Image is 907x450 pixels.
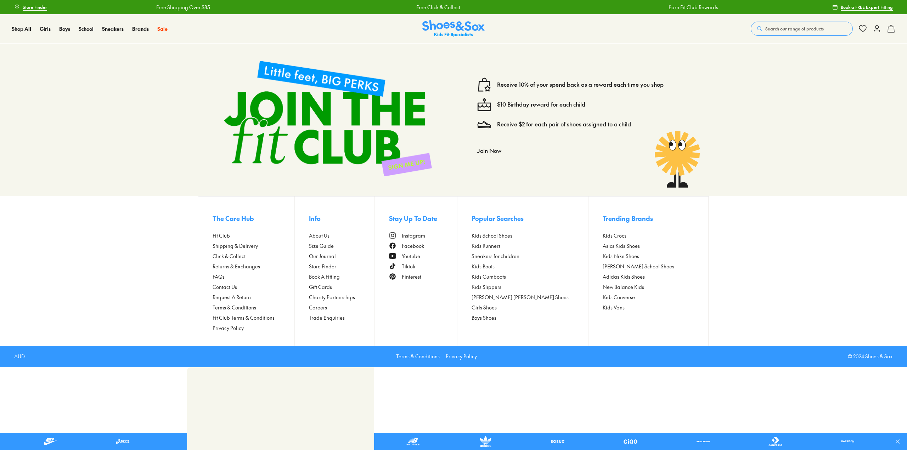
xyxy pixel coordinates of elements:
[309,273,375,280] a: Book A Fitting
[472,232,512,239] span: Kids School Shoes
[213,314,275,321] span: Fit Club Terms & Conditions
[213,273,225,280] span: FAQs
[446,353,477,360] a: Privacy Policy
[603,294,694,301] a: Kids Converse
[472,314,588,321] a: Boys Shoes
[309,263,375,270] a: Store Finder
[603,283,644,291] span: New Balance Kids
[477,117,491,131] img: Vector_3098.svg
[389,242,457,250] a: Facebook
[309,314,375,321] a: Trade Enquiries
[472,242,501,250] span: Kids Runners
[23,4,47,10] span: Store Finder
[102,25,124,32] span: Sneakers
[309,304,327,311] span: Careers
[472,304,497,311] span: Girls Shoes
[603,242,640,250] span: Asics Kids Shoes
[603,263,674,270] span: [PERSON_NAME] School Shoes
[14,1,47,13] a: Store Finder
[59,25,70,33] a: Boys
[603,232,694,239] a: Kids Crocs
[402,263,415,270] span: Tiktok
[213,304,294,311] a: Terms & Conditions
[132,25,149,32] span: Brands
[389,252,457,260] a: Youtube
[477,97,491,112] img: cake--candle-birthday-event-special-sweet-cake-bake.svg
[411,4,455,11] a: Free Click & Collect
[309,232,329,239] span: About Us
[213,283,294,291] a: Contact Us
[213,294,294,301] a: Request A Return
[472,242,588,250] a: Kids Runners
[472,294,588,301] a: [PERSON_NAME] [PERSON_NAME] Shoes
[389,263,457,270] a: Tiktok
[389,232,457,239] a: Instagram
[309,232,375,239] a: About Us
[603,304,694,311] a: Kids Vans
[603,213,653,223] span: Trending Brands
[40,25,51,32] span: Girls
[309,252,375,260] a: Our Journal
[603,273,645,280] span: Adidas Kids Shoes
[213,211,294,226] button: The Care Hub
[213,242,294,250] a: Shipping & Delivery
[213,273,294,280] a: FAQs
[389,273,457,280] a: Pinterest
[309,294,375,301] a: Charity Partnerships
[213,252,246,260] span: Click & Collect
[157,25,168,33] a: Sale
[472,273,506,280] span: Kids Gumboots
[664,4,713,11] a: Earn Fit Club Rewards
[309,273,340,280] span: Book A Fitting
[157,25,168,32] span: Sale
[603,304,625,311] span: Kids Vans
[12,25,31,33] a: Shop All
[14,353,25,360] p: AUD
[603,294,635,301] span: Kids Converse
[132,25,149,33] a: Brands
[841,4,893,10] span: Book a FREE Expert Fitting
[213,324,244,332] span: Privacy Policy
[213,213,254,223] span: The Care Hub
[497,120,631,128] a: Receive $2 for each pair of shoes assigned to a child
[309,304,375,311] a: Careers
[472,252,588,260] a: Sneakers for children
[309,242,375,250] a: Size Guide
[402,252,420,260] span: Youtube
[472,211,588,226] button: Popular Searches
[309,283,375,291] a: Gift Cards
[309,263,336,270] span: Store Finder
[213,263,260,270] span: Returns & Exchanges
[472,283,501,291] span: Kids Slippers
[151,4,205,11] a: Free Shipping Over $85
[603,273,694,280] a: Adidas Kids Shoes
[603,211,694,226] button: Trending Brands
[213,263,294,270] a: Returns & Exchanges
[213,314,294,321] a: Fit Club Terms & Conditions
[309,213,321,223] span: Info
[603,242,694,250] a: Asics Kids Shoes
[213,324,294,332] a: Privacy Policy
[603,252,639,260] span: Kids Nike Shoes
[477,78,491,92] img: vector1.svg
[751,22,853,36] button: Search our range of products
[309,252,336,260] span: Our Journal
[402,242,424,250] span: Facebook
[213,49,443,188] img: sign-up-footer.png
[213,294,251,301] span: Request A Return
[213,304,256,311] span: Terms & Conditions
[848,353,893,360] p: © 2024 Shoes & Sox
[477,143,501,158] button: Join Now
[472,314,496,321] span: Boys Shoes
[765,25,824,32] span: Search our range of products
[309,314,345,321] span: Trade Enquiries
[102,25,124,33] a: Sneakers
[213,252,294,260] a: Click & Collect
[213,283,237,291] span: Contact Us
[603,263,694,270] a: [PERSON_NAME] School Shoes
[59,25,70,32] span: Boys
[472,213,524,223] span: Popular Searches
[12,25,31,32] span: Shop All
[472,294,569,301] span: [PERSON_NAME] [PERSON_NAME] Shoes
[422,20,485,38] img: SNS_Logo_Responsive.svg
